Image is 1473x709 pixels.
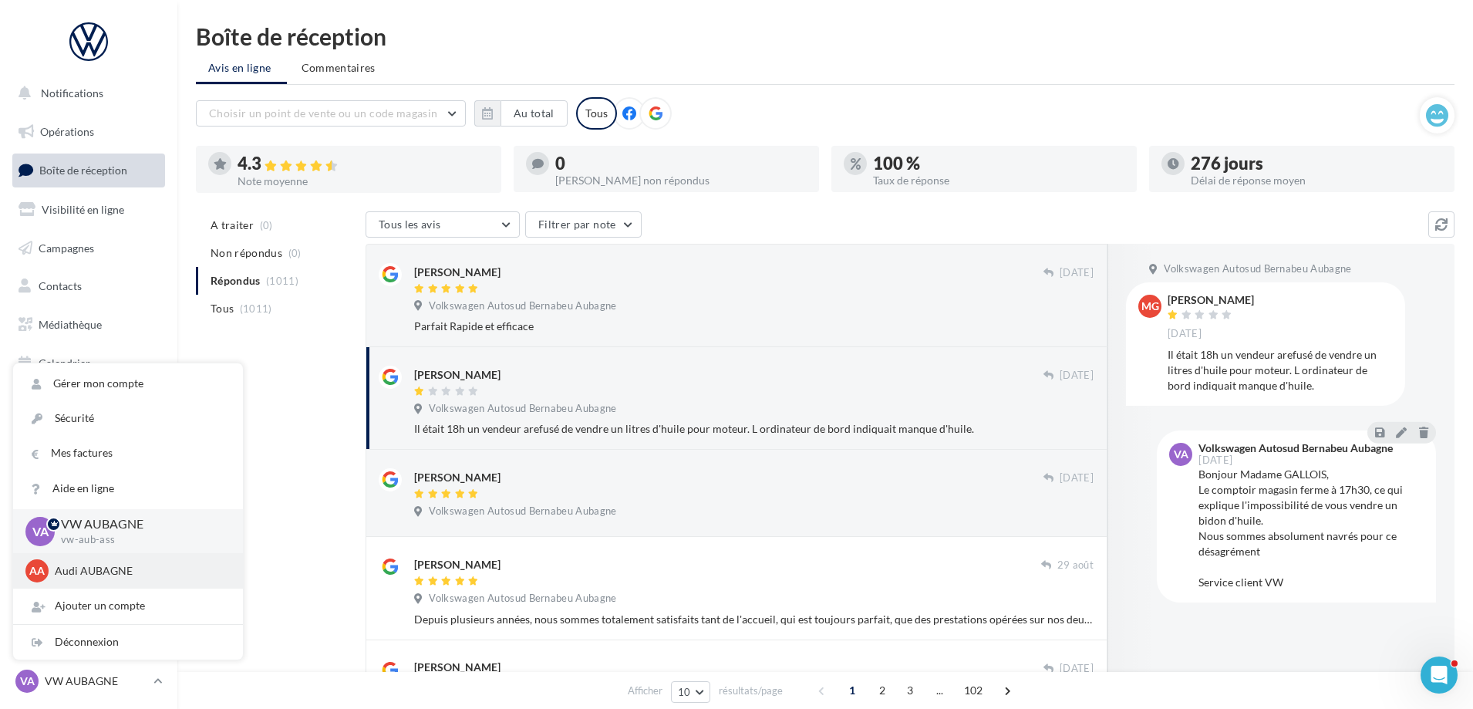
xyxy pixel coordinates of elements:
a: Contacts [9,270,168,302]
span: VA [32,522,49,540]
a: Médiathèque [9,309,168,341]
a: Sécurité [13,401,243,436]
div: Ajouter un compte [13,589,243,623]
span: [DATE] [1198,455,1232,465]
span: Afficher [628,684,662,698]
button: Choisir un point de vente ou un code magasin [196,100,466,127]
span: 10 [678,686,691,698]
div: [PERSON_NAME] [414,367,501,383]
span: Commentaires [302,60,376,76]
p: Audi AUBAGNE [55,563,224,579]
span: 29 août [1057,559,1094,572]
a: VA VW AUBAGNE [12,667,165,696]
div: Tous [576,97,617,130]
span: MG [1141,299,1159,314]
div: Il était 18h un vendeur arefusé de vendre un litres d'huile pour moteur. L ordinateur de bord ind... [1168,347,1393,393]
span: VA [1174,447,1188,462]
div: 100 % [873,155,1124,172]
div: Déconnexion [13,625,243,660]
button: Au total [501,100,568,127]
span: Visibilité en ligne [42,203,124,216]
span: ... [928,678,952,703]
a: Campagnes [9,232,168,265]
span: Volkswagen Autosud Bernabeu Aubagne [429,299,616,313]
button: Filtrer par note [525,211,642,238]
span: (0) [260,219,273,231]
span: 2 [870,678,895,703]
a: Gérer mon compte [13,366,243,401]
button: Tous les avis [366,211,520,238]
span: [DATE] [1060,369,1094,383]
span: [DATE] [1060,266,1094,280]
button: 10 [671,681,710,703]
a: Visibilité en ligne [9,194,168,226]
iframe: Intercom live chat [1421,657,1458,694]
span: A traiter [211,218,254,233]
p: VW AUBAGNE [61,515,218,533]
div: Boîte de réception [196,25,1454,48]
span: Tous les avis [379,218,441,231]
div: Délai de réponse moyen [1191,175,1442,186]
div: Bonjour Madame GALLOIS, Le comptoir magasin ferme à 17h30, ce qui explique l'impossibilité de vou... [1198,467,1424,590]
div: [PERSON_NAME] [414,470,501,485]
span: Volkswagen Autosud Bernabeu Aubagne [429,592,616,606]
span: AA [29,563,45,579]
a: Campagnes DataOnDemand [9,437,168,482]
a: PLV et print personnalisable [9,385,168,430]
a: Opérations [9,116,168,148]
span: résultats/page [719,684,783,698]
span: Non répondus [211,245,282,261]
span: (0) [288,247,302,259]
div: [PERSON_NAME] [1168,295,1254,306]
p: vw-aub-ass [61,533,218,547]
span: [DATE] [1168,327,1202,341]
div: 4.3 [238,155,489,173]
button: Notifications [9,77,162,110]
span: 1 [840,678,865,703]
div: [PERSON_NAME] [414,265,501,280]
span: Calendrier [39,356,90,370]
span: 3 [898,678,922,703]
a: Aide en ligne [13,471,243,506]
div: 0 [555,155,807,172]
a: Calendrier [9,347,168,380]
span: [DATE] [1060,662,1094,676]
div: [PERSON_NAME] [414,660,501,675]
span: Campagnes [39,241,94,254]
div: Taux de réponse [873,175,1124,186]
div: Parfait Rapide et efficace [414,319,1094,334]
div: Il était 18h un vendeur arefusé de vendre un litres d'huile pour moteur. L ordinateur de bord ind... [414,421,1094,437]
span: Volkswagen Autosud Bernabeu Aubagne [429,402,616,416]
button: Au total [474,100,568,127]
div: Depuis plusieurs années, nous sommes totalement satisfaits tant de l'accueil, qui est toujours pa... [414,612,1094,627]
a: Mes factures [13,436,243,471]
span: Choisir un point de vente ou un code magasin [209,106,437,120]
span: Tous [211,301,234,316]
span: (1011) [240,302,272,315]
span: [DATE] [1060,471,1094,485]
div: 276 jours [1191,155,1442,172]
div: [PERSON_NAME] non répondus [555,175,807,186]
span: Boîte de réception [39,164,127,177]
span: Volkswagen Autosud Bernabeu Aubagne [429,505,616,518]
div: Volkswagen Autosud Bernabeu Aubagne [1198,443,1393,454]
div: Note moyenne [238,176,489,187]
p: VW AUBAGNE [45,674,147,689]
span: Volkswagen Autosud Bernabeu Aubagne [1164,262,1351,276]
span: Notifications [41,86,103,100]
span: 102 [958,678,989,703]
span: Contacts [39,279,82,292]
a: Boîte de réception [9,154,168,187]
div: [PERSON_NAME] [414,557,501,572]
span: Médiathèque [39,318,102,331]
span: Opérations [40,125,94,138]
span: VA [20,674,35,689]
